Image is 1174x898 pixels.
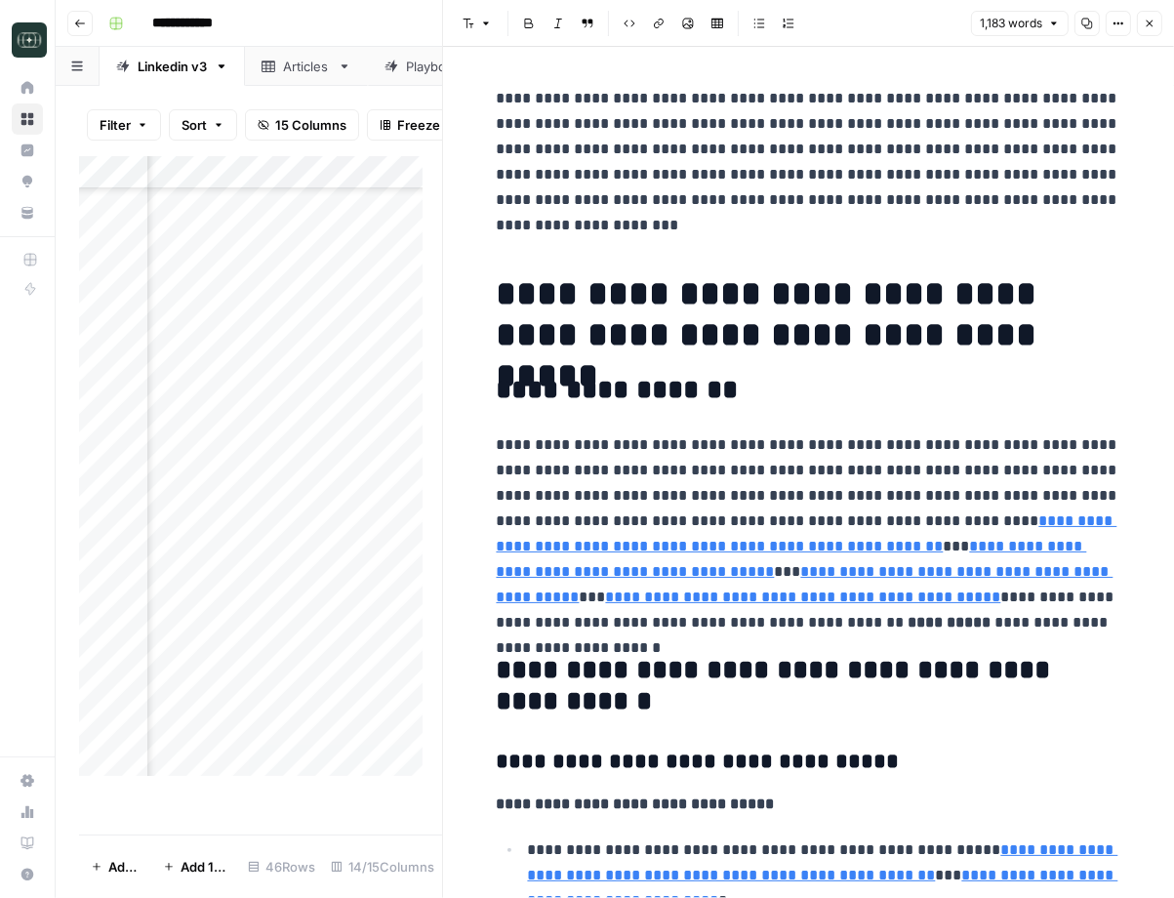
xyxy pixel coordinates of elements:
a: Articles [245,47,368,86]
button: Add Row [79,851,151,882]
span: 1,183 words [980,15,1042,32]
button: Sort [169,109,237,141]
a: Insights [12,135,43,166]
a: Browse [12,103,43,135]
span: Filter [100,115,131,135]
div: Playbooks [406,57,468,76]
div: 14/15 Columns [323,851,442,882]
a: Home [12,72,43,103]
a: Settings [12,765,43,796]
a: Opportunities [12,166,43,197]
span: Add 10 Rows [181,857,228,877]
button: 1,183 words [971,11,1069,36]
span: Freeze Columns [397,115,498,135]
a: Learning Hub [12,828,43,859]
button: Help + Support [12,859,43,890]
img: Catalyst Logo [12,22,47,58]
button: Freeze Columns [367,109,510,141]
span: Add Row [108,857,140,877]
div: 46 Rows [240,851,323,882]
a: Usage [12,796,43,828]
span: Sort [182,115,207,135]
button: Filter [87,109,161,141]
a: Linkedin v3 [100,47,245,86]
a: Playbooks [368,47,506,86]
span: 15 Columns [275,115,346,135]
button: Workspace: Catalyst [12,16,43,64]
div: Linkedin v3 [138,57,207,76]
button: 15 Columns [245,109,359,141]
a: Your Data [12,197,43,228]
div: Articles [283,57,330,76]
button: Add 10 Rows [151,851,240,882]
